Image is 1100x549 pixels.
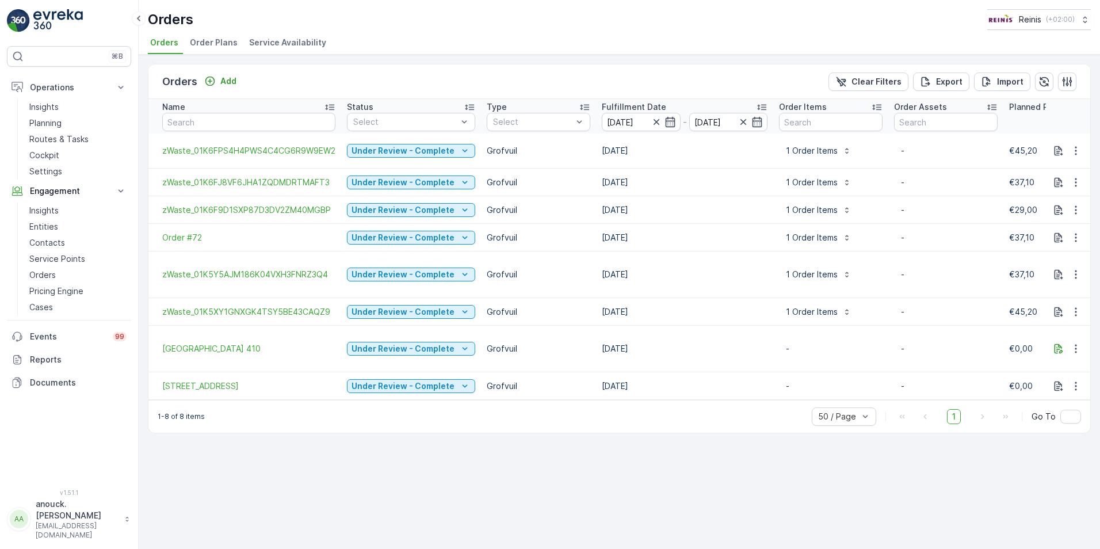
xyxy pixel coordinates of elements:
[1009,205,1037,215] span: €29,00
[786,145,838,157] p: 1 Order Items
[115,332,124,341] p: 99
[33,9,83,32] img: logo_light-DOdMpM7g.png
[347,176,475,189] button: Under Review - Complete
[596,224,773,251] td: [DATE]
[30,185,108,197] p: Engagement
[25,251,131,267] a: Service Points
[7,180,131,203] button: Engagement
[347,203,475,217] button: Under Review - Complete
[29,205,59,216] p: Insights
[162,343,335,354] a: Snoekenveen 410
[150,37,178,48] span: Orders
[112,52,123,61] p: ⌘B
[25,219,131,235] a: Entities
[25,283,131,299] a: Pricing Engine
[779,303,858,321] button: 1 Order Items
[901,380,991,392] p: -
[1009,307,1037,317] span: €45,20
[162,306,335,318] a: zWaste_01K5XY1GNXGK4TSY5BE43CAQZ9
[162,269,335,280] span: zWaste_01K5Y5AJM186K04VXH3FNRZ3Q4
[947,409,961,424] span: 1
[25,115,131,131] a: Planning
[162,101,185,113] p: Name
[1032,411,1056,422] span: Go To
[1009,232,1034,242] span: €37,10
[25,203,131,219] a: Insights
[352,145,454,157] p: Under Review - Complete
[7,371,131,394] a: Documents
[29,117,62,129] p: Planning
[786,204,838,216] p: 1 Order Items
[30,331,106,342] p: Events
[779,173,858,192] button: 1 Order Items
[30,82,108,93] p: Operations
[25,235,131,251] a: Contacts
[1009,381,1033,391] span: €0,00
[25,299,131,315] a: Cases
[220,75,236,87] p: Add
[487,269,590,280] p: Grofvuil
[162,380,335,392] a: Slakkenveen 109
[347,342,475,356] button: Under Review - Complete
[7,489,131,496] span: v 1.51.1
[602,113,681,131] input: dd/mm/yyyy
[352,232,454,243] p: Under Review - Complete
[347,144,475,158] button: Under Review - Complete
[25,147,131,163] a: Cockpit
[1019,14,1041,25] p: Reinis
[786,306,838,318] p: 1 Order Items
[29,269,56,281] p: Orders
[987,13,1014,26] img: Reinis-Logo-Vrijstaand_Tekengebied-1-copy2_aBO4n7j.png
[162,145,335,157] a: zWaste_01K6FPS4H4PWS4C4CG6R9W9EW2
[596,326,773,372] td: [DATE]
[352,380,454,392] p: Under Review - Complete
[1009,269,1034,279] span: €37,10
[249,37,326,48] span: Service Availability
[30,377,127,388] p: Documents
[786,343,876,354] p: -
[347,268,475,281] button: Under Review - Complete
[29,253,85,265] p: Service Points
[148,10,193,29] p: Orders
[828,73,908,91] button: Clear Filters
[901,343,991,354] p: -
[487,177,590,188] p: Grofvuil
[29,285,83,297] p: Pricing Engine
[786,177,838,188] p: 1 Order Items
[1009,177,1034,187] span: €37,10
[7,348,131,371] a: Reports
[1009,101,1063,113] p: Planned Price
[36,521,119,540] p: [EMAIL_ADDRESS][DOMAIN_NAME]
[779,142,858,160] button: 1 Order Items
[901,232,991,243] p: -
[786,269,838,280] p: 1 Order Items
[7,9,30,32] img: logo
[1009,146,1037,155] span: €45,20
[162,380,335,392] span: [STREET_ADDRESS]
[162,204,335,216] a: zWaste_01K6F9D1SXP87D3DV2ZM40MGBP
[894,101,947,113] p: Order Assets
[30,354,127,365] p: Reports
[29,221,58,232] p: Entities
[36,498,119,521] p: anouck.[PERSON_NAME]
[352,306,454,318] p: Under Review - Complete
[487,204,590,216] p: Grofvuil
[487,145,590,157] p: Grofvuil
[487,343,590,354] p: Grofvuil
[779,101,827,113] p: Order Items
[347,101,373,113] p: Status
[190,37,238,48] span: Order Plans
[162,177,335,188] a: zWaste_01K6FJ8VF6JHA1ZQDMDRTMAFT3
[162,343,335,354] span: [GEOGRAPHIC_DATA] 410
[987,9,1091,30] button: Reinis(+02:00)
[352,204,454,216] p: Under Review - Complete
[901,204,991,216] p: -
[997,76,1023,87] p: Import
[779,113,883,131] input: Search
[913,73,969,91] button: Export
[29,101,59,113] p: Insights
[162,232,335,243] a: Order #72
